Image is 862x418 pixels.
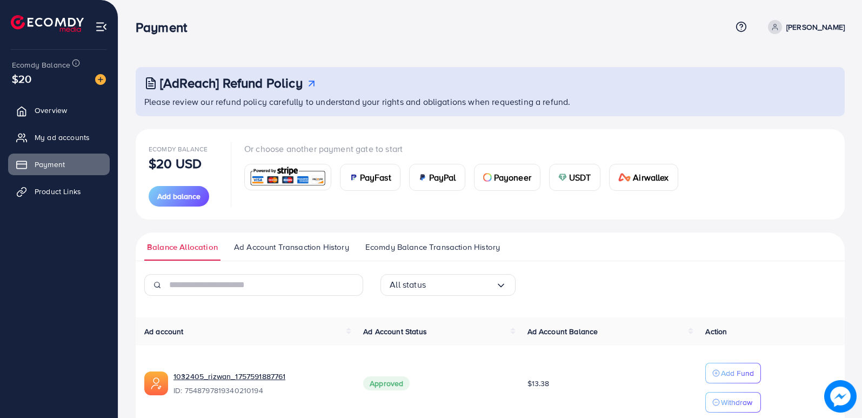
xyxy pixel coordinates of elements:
[144,95,838,108] p: Please review our refund policy carefully to understand your rights and obligations when requesti...
[160,75,303,91] h3: [AdReach] Refund Policy
[721,396,752,409] p: Withdraw
[349,173,358,182] img: card
[144,371,168,395] img: ic-ads-acc.e4c84228.svg
[609,164,678,191] a: cardAirwallex
[527,378,550,389] span: $13.38
[569,171,591,184] span: USDT
[390,276,426,293] span: All status
[244,164,331,190] a: card
[157,191,201,202] span: Add balance
[363,326,427,337] span: Ad Account Status
[363,376,410,390] span: Approved
[409,164,465,191] a: cardPayPal
[549,164,600,191] a: cardUSDT
[494,171,531,184] span: Payoneer
[426,276,496,293] input: Search for option
[95,21,108,33] img: menu
[234,241,349,253] span: Ad Account Transaction History
[244,142,687,155] p: Or choose another payment gate to start
[147,241,218,253] span: Balance Allocation
[8,154,110,175] a: Payment
[35,105,67,116] span: Overview
[173,371,346,396] div: <span class='underline'>1032405_rizwan_1757591887761</span></br>7548797819340210194
[173,385,346,396] span: ID: 7548797819340210194
[35,186,81,197] span: Product Links
[95,74,106,85] img: image
[360,171,391,184] span: PayFast
[149,157,202,170] p: $20 USD
[8,127,110,148] a: My ad accounts
[11,15,84,32] img: logo
[35,159,65,170] span: Payment
[8,181,110,202] a: Product Links
[35,132,90,143] span: My ad accounts
[474,164,540,191] a: cardPayoneer
[764,20,845,34] a: [PERSON_NAME]
[527,326,598,337] span: Ad Account Balance
[705,363,761,383] button: Add Fund
[248,165,328,189] img: card
[365,241,500,253] span: Ecomdy Balance Transaction History
[149,144,208,154] span: Ecomdy Balance
[380,274,516,296] div: Search for option
[12,71,31,87] span: $20
[786,21,845,34] p: [PERSON_NAME]
[418,173,427,182] img: card
[12,59,70,70] span: Ecomdy Balance
[558,173,567,182] img: card
[483,173,492,182] img: card
[705,326,727,337] span: Action
[173,371,285,382] a: 1032405_rizwan_1757591887761
[429,171,456,184] span: PayPal
[8,99,110,121] a: Overview
[705,392,761,413] button: Withdraw
[721,367,754,380] p: Add Fund
[144,326,184,337] span: Ad account
[340,164,400,191] a: cardPayFast
[824,380,857,413] img: image
[149,186,209,207] button: Add balance
[633,171,669,184] span: Airwallex
[618,173,631,182] img: card
[136,19,196,35] h3: Payment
